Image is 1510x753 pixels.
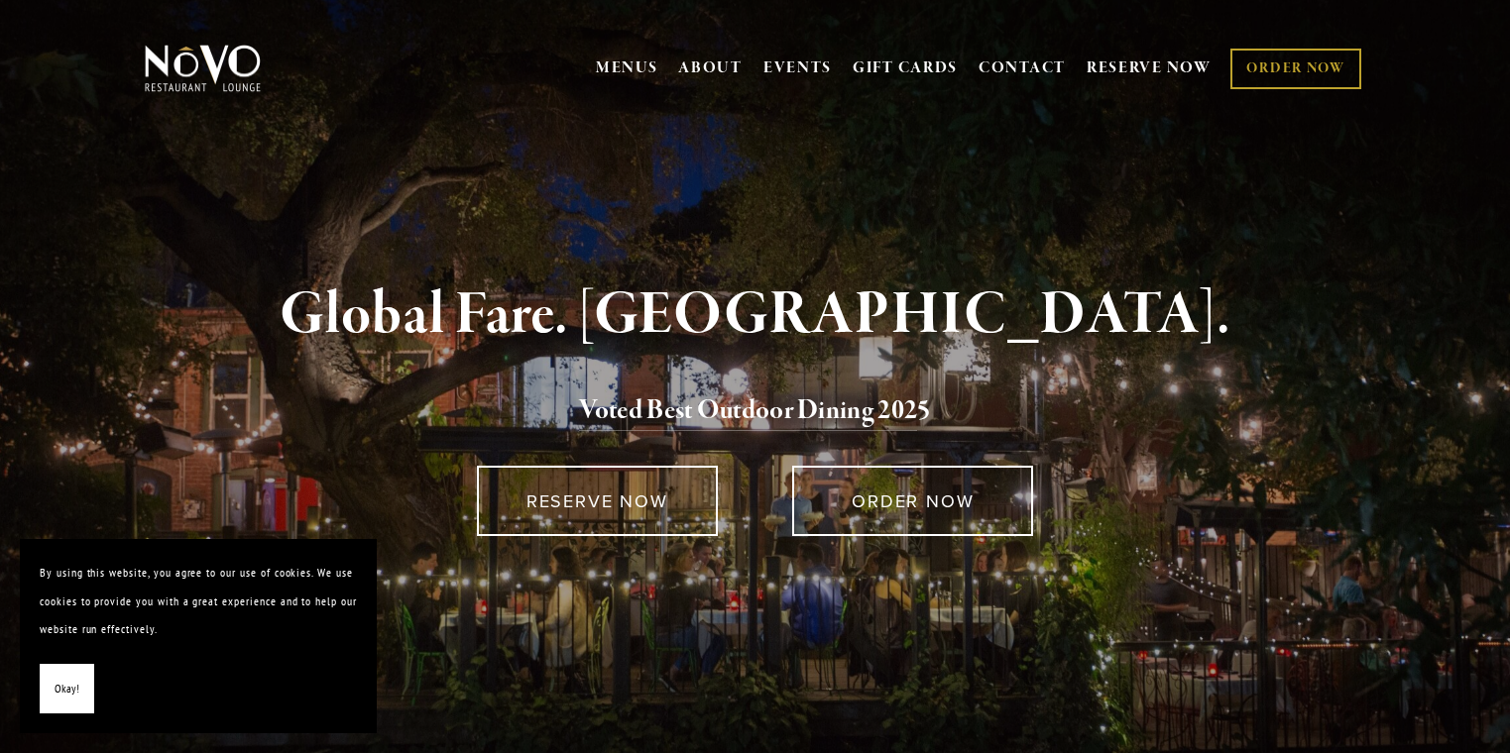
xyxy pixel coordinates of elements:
img: Novo Restaurant &amp; Lounge [141,44,265,93]
section: Cookie banner [20,539,377,733]
a: ABOUT [678,58,743,78]
strong: Global Fare. [GEOGRAPHIC_DATA]. [280,277,1230,353]
a: GIFT CARDS [853,50,958,87]
span: Okay! [55,675,79,703]
a: MENUS [596,58,658,78]
button: Okay! [40,664,94,714]
a: EVENTS [763,58,832,78]
h2: 5 [177,390,1334,432]
a: Voted Best Outdoor Dining 202 [579,393,917,431]
a: RESERVE NOW [1087,50,1212,87]
a: ORDER NOW [792,466,1033,536]
a: ORDER NOW [1230,49,1360,89]
a: CONTACT [979,50,1066,87]
a: RESERVE NOW [477,466,718,536]
p: By using this website, you agree to our use of cookies. We use cookies to provide you with a grea... [40,559,357,644]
